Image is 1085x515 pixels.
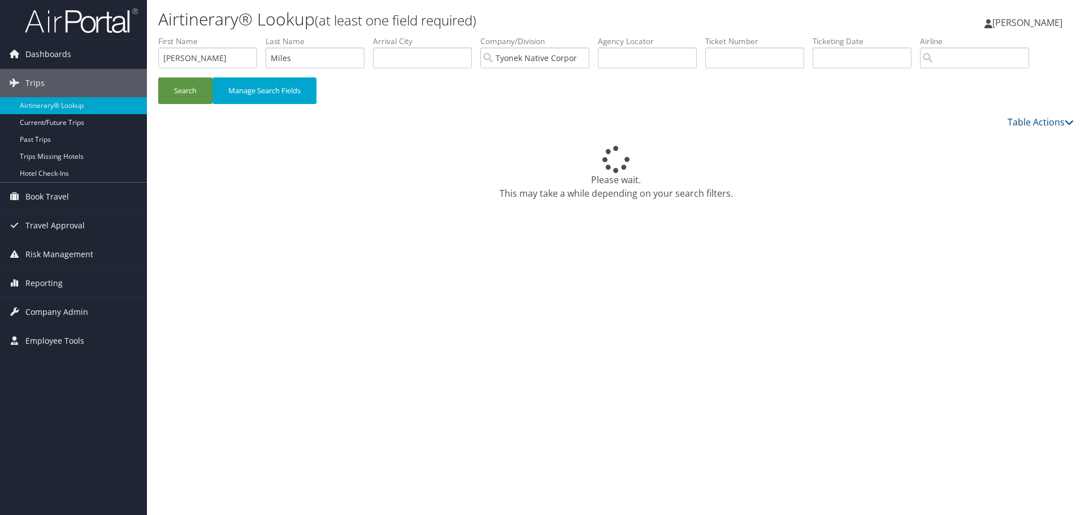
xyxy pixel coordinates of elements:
h1: Airtinerary® Lookup [158,7,769,31]
small: (at least one field required) [315,11,476,29]
a: Table Actions [1008,116,1074,128]
label: Ticket Number [705,36,813,47]
span: Company Admin [25,298,88,326]
label: Airline [920,36,1038,47]
label: Company/Division [480,36,598,47]
span: Dashboards [25,40,71,68]
span: Trips [25,69,45,97]
button: Search [158,77,212,104]
span: Travel Approval [25,211,85,240]
span: [PERSON_NAME] [992,16,1062,29]
span: Book Travel [25,183,69,211]
span: Employee Tools [25,327,84,355]
label: First Name [158,36,266,47]
span: Risk Management [25,240,93,269]
img: airportal-logo.png [25,7,138,34]
div: Please wait. This may take a while depending on your search filters. [158,146,1074,200]
label: Arrival City [373,36,480,47]
label: Agency Locator [598,36,705,47]
span: Reporting [25,269,63,297]
a: [PERSON_NAME] [984,6,1074,40]
label: Ticketing Date [813,36,920,47]
label: Last Name [266,36,373,47]
button: Manage Search Fields [212,77,316,104]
